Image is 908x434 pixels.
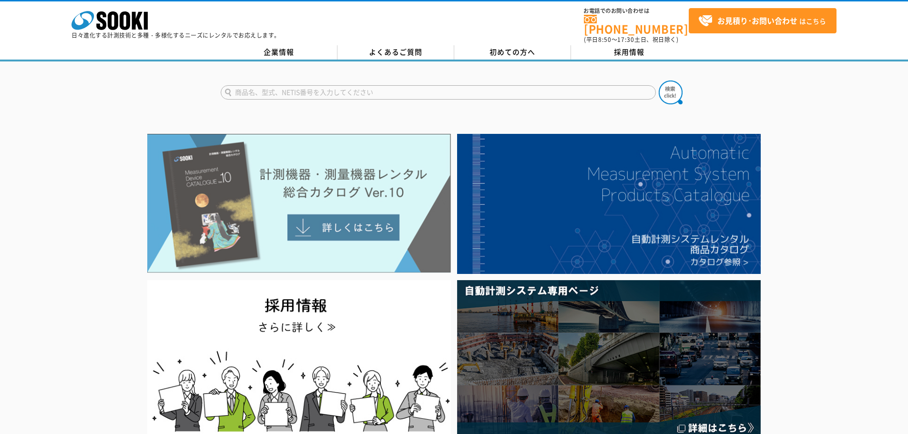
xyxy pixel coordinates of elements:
img: Catalog Ver10 [147,134,451,273]
img: 自動計測システムカタログ [457,134,761,274]
span: お電話でのお問い合わせは [584,8,689,14]
span: 8:50 [598,35,612,44]
strong: お見積り･お問い合わせ [717,15,797,26]
a: 採用情報 [571,45,688,60]
img: btn_search.png [659,81,683,104]
span: はこちら [698,14,826,28]
a: [PHONE_NUMBER] [584,15,689,34]
a: 企業情報 [221,45,337,60]
input: 商品名、型式、NETIS番号を入力してください [221,85,656,100]
span: 初めての方へ [490,47,535,57]
span: 17:30 [617,35,634,44]
a: お見積り･お問い合わせはこちら [689,8,837,33]
a: よくあるご質問 [337,45,454,60]
p: 日々進化する計測技術と多種・多様化するニーズにレンタルでお応えします。 [71,32,280,38]
a: 初めての方へ [454,45,571,60]
span: (平日 ～ 土日、祝日除く) [584,35,678,44]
